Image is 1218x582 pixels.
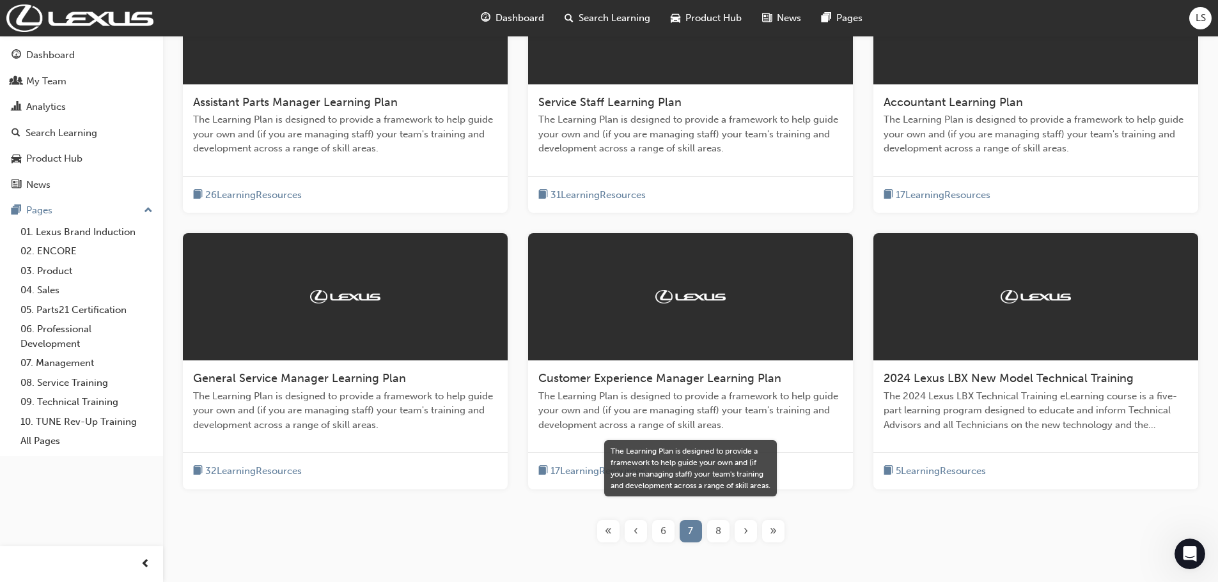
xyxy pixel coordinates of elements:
span: pages-icon [12,205,21,217]
span: people-icon [12,76,21,88]
span: Pages [836,11,863,26]
button: book-icon26LearningResources [193,187,302,203]
a: 10. TUNE Rev-Up Training [15,412,158,432]
a: search-iconSearch Learning [554,5,660,31]
div: News [26,178,51,192]
button: book-icon17LearningResources [884,187,990,203]
span: chart-icon [12,102,21,113]
a: 01. Lexus Brand Induction [15,222,158,242]
span: Service Staff Learning Plan [538,95,682,109]
span: book-icon [193,463,203,479]
a: 07. Management [15,353,158,373]
button: book-icon31LearningResources [538,187,646,203]
div: Analytics [26,100,66,114]
button: Page 6 [650,520,677,542]
span: The Learning Plan is designed to provide a framework to help guide your own and (if you are manag... [193,112,497,156]
a: My Team [5,70,158,93]
a: 05. Parts21 Certification [15,300,158,320]
a: All Pages [15,431,158,451]
span: The Learning Plan is designed to provide a framework to help guide your own and (if you are manag... [538,112,843,156]
span: search-icon [565,10,574,26]
img: Trak [1001,290,1071,303]
span: Product Hub [685,11,742,26]
span: › [744,524,748,539]
a: 08. Service Training [15,373,158,393]
span: 2024 Lexus LBX New Model Technical Training [884,371,1134,385]
div: Product Hub [26,151,82,166]
span: search-icon [12,128,20,139]
span: The Learning Plan is designed to provide a framework to help guide your own and (if you are manag... [538,389,843,433]
span: 6 [660,524,666,539]
span: The Learning Plan is designed to provide a framework to help guide your own and (if you are manag... [884,112,1188,156]
span: guage-icon [12,50,21,61]
span: book-icon [884,463,893,479]
button: book-icon32LearningResources [193,463,302,479]
button: Last page [760,520,787,542]
span: Search Learning [579,11,650,26]
span: car-icon [671,10,680,26]
span: « [605,524,612,539]
span: » [770,524,777,539]
span: 8 [715,524,721,539]
span: Assistant Parts Manager Learning Plan [193,95,398,109]
a: Trak [6,4,153,32]
span: up-icon [144,203,153,219]
button: DashboardMy TeamAnalyticsSearch LearningProduct HubNews [5,41,158,199]
span: book-icon [538,187,548,203]
a: car-iconProduct Hub [660,5,752,31]
span: LS [1196,11,1206,26]
div: Dashboard [26,48,75,63]
button: Page 8 [705,520,732,542]
span: 17 Learning Resources [896,188,990,203]
button: First page [595,520,622,542]
div: My Team [26,74,66,89]
button: Page 7 [677,520,705,542]
a: Dashboard [5,43,158,67]
span: News [777,11,801,26]
span: The 2024 Lexus LBX Technical Training eLearning course is a five-part learning program designed t... [884,389,1188,433]
a: TrakCustomer Experience Manager Learning PlanThe Learning Plan is designed to provide a framework... [528,233,853,489]
button: Next page [732,520,760,542]
span: 26 Learning Resources [205,188,302,203]
a: news-iconNews [752,5,811,31]
span: Customer Experience Manager Learning Plan [538,371,781,385]
a: 03. Product [15,261,158,281]
span: book-icon [884,187,893,203]
span: news-icon [762,10,772,26]
button: book-icon5LearningResources [884,463,986,479]
span: pages-icon [822,10,831,26]
a: News [5,173,158,197]
a: 09. Technical Training [15,392,158,412]
a: TrakGeneral Service Manager Learning PlanThe Learning Plan is designed to provide a framework to ... [183,233,508,489]
div: Search Learning [26,126,97,141]
button: LS [1189,7,1212,29]
span: The Learning Plan is designed to provide a framework to help guide your own and (if you are manag... [193,389,497,433]
span: 32 Learning Resources [205,464,302,479]
span: ‹ [634,524,638,539]
a: Analytics [5,95,158,119]
span: 7 [688,524,693,539]
span: news-icon [12,180,21,191]
a: 06. Professional Development [15,319,158,353]
button: book-icon17LearningResources [538,463,645,479]
img: Trak [310,290,380,303]
a: Search Learning [5,121,158,145]
span: 5 Learning Resources [896,464,986,479]
span: prev-icon [141,556,150,572]
button: Pages [5,199,158,222]
span: 17 Learning Resources [550,464,645,479]
span: Dashboard [496,11,544,26]
span: Accountant Learning Plan [884,95,1023,109]
span: car-icon [12,153,21,165]
span: book-icon [538,463,548,479]
button: Previous page [622,520,650,542]
a: guage-iconDashboard [471,5,554,31]
div: The Learning Plan is designed to provide a framework to help guide your own and (if you are manag... [611,445,770,491]
a: 02. ENCORE [15,241,158,261]
iframe: Intercom live chat [1175,539,1205,569]
a: Product Hub [5,147,158,171]
span: guage-icon [481,10,490,26]
span: General Service Manager Learning Plan [193,371,406,385]
img: Trak [655,290,726,303]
